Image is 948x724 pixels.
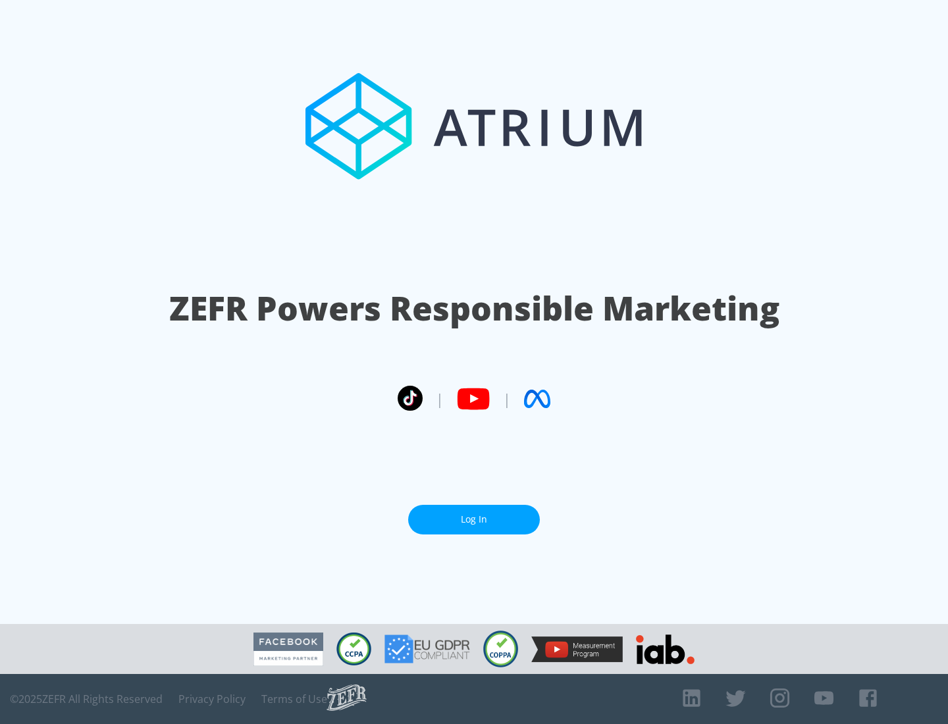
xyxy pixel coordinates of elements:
span: © 2025 ZEFR All Rights Reserved [10,692,163,706]
img: GDPR Compliant [384,634,470,663]
a: Privacy Policy [178,692,246,706]
a: Log In [408,505,540,534]
img: IAB [636,634,695,664]
img: COPPA Compliant [483,631,518,667]
span: | [436,389,444,409]
img: Facebook Marketing Partner [253,633,323,666]
a: Terms of Use [261,692,327,706]
h1: ZEFR Powers Responsible Marketing [169,286,779,331]
img: YouTube Measurement Program [531,636,623,662]
span: | [503,389,511,409]
img: CCPA Compliant [336,633,371,665]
